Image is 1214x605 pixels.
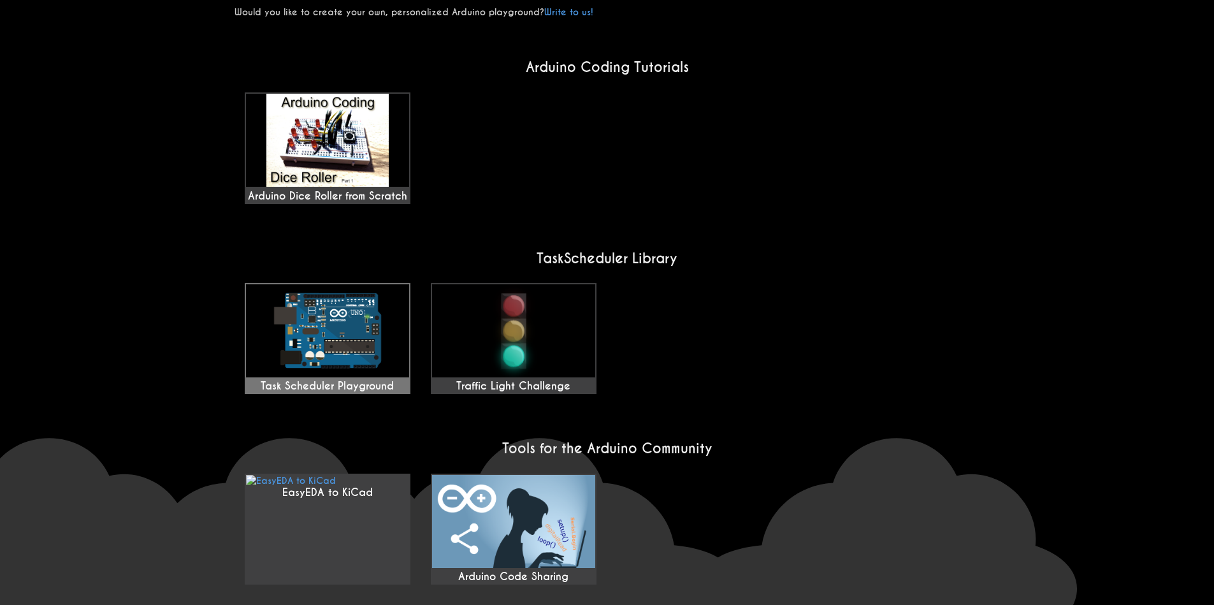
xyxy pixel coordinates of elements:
[245,283,410,394] a: Task Scheduler Playground
[432,284,595,377] img: Traffic Light Challenge
[431,283,596,394] a: Traffic Light Challenge
[246,486,409,499] div: EasyEDA to KiCad
[246,475,336,486] img: EasyEDA to KiCad
[544,6,593,18] a: Write to us!
[245,474,410,585] a: EasyEDA to KiCad
[235,250,980,267] h2: TaskScheduler Library
[235,6,980,18] p: Would you like to create your own, personalized Arduino playground?
[431,474,596,585] a: Arduino Code Sharing
[235,59,980,76] h2: Arduino Coding Tutorials
[432,475,595,568] img: EasyEDA to KiCad
[245,92,410,204] a: Arduino Dice Roller from Scratch
[432,380,595,393] div: Traffic Light Challenge
[246,380,409,393] div: Task Scheduler Playground
[235,440,980,457] h2: Tools for the Arduino Community
[432,571,595,583] div: Arduino Code Sharing
[246,94,409,187] img: maxresdefault.jpg
[246,94,409,203] div: Arduino Dice Roller from Scratch
[246,284,409,377] img: Task Scheduler Playground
